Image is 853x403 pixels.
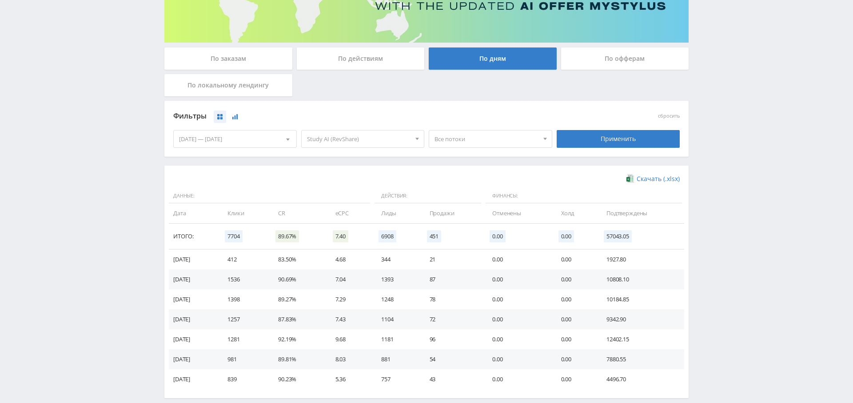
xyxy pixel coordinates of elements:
td: 90.69% [269,269,326,289]
td: 54 [421,349,483,369]
span: 0.00 [558,230,574,242]
td: 21 [421,249,483,269]
td: 1393 [372,269,420,289]
td: [DATE] [169,249,219,269]
td: 0.00 [552,309,598,329]
td: 0.00 [552,249,598,269]
td: 0.00 [483,369,552,389]
div: [DATE] — [DATE] [174,130,296,147]
td: 89.27% [269,289,326,309]
div: По дням [429,47,557,70]
td: [DATE] [169,309,219,329]
div: По действиям [297,47,425,70]
td: 7880.55 [598,349,684,369]
td: 839 [219,369,269,389]
td: [DATE] [169,369,219,389]
td: 92.19% [269,329,326,349]
td: 9342.90 [598,309,684,329]
td: 43 [421,369,483,389]
td: 0.00 [552,289,598,309]
td: eCPC [327,203,373,223]
td: 7.29 [327,289,373,309]
td: [DATE] [169,289,219,309]
div: Фильтры [173,110,552,123]
td: 96 [421,329,483,349]
td: 0.00 [483,289,552,309]
td: 0.00 [552,269,598,289]
td: 344 [372,249,420,269]
td: Отменены [483,203,552,223]
td: 1927.80 [598,249,684,269]
td: 1248 [372,289,420,309]
td: [DATE] [169,269,219,289]
div: По офферам [561,47,689,70]
button: сбросить [658,113,680,119]
td: 87.83% [269,309,326,329]
img: xlsx [626,174,634,183]
td: 9.68 [327,329,373,349]
div: По заказам [164,47,292,70]
div: Применить [557,130,680,148]
span: 7.40 [333,230,348,242]
td: 87 [421,269,483,289]
td: 78 [421,289,483,309]
td: 5.36 [327,369,373,389]
td: 7.43 [327,309,373,329]
td: 757 [372,369,420,389]
td: 1398 [219,289,269,309]
a: Скачать (.xlsx) [626,174,680,183]
td: 1181 [372,329,420,349]
span: Study AI (RevShare) [307,130,411,147]
td: Итого: [169,224,219,249]
td: Холд [552,203,598,223]
span: Все потоки [434,130,538,147]
td: 10808.10 [598,269,684,289]
td: 90.23% [269,369,326,389]
span: 6908 [379,230,396,242]
td: 0.00 [483,329,552,349]
td: 881 [372,349,420,369]
span: 451 [427,230,442,242]
td: Клики [219,203,269,223]
span: Финансы: [486,189,682,204]
td: 1281 [219,329,269,349]
td: [DATE] [169,329,219,349]
td: 83.50% [269,249,326,269]
td: 0.00 [552,369,598,389]
span: 0.00 [490,230,505,242]
span: Скачать (.xlsx) [637,175,680,182]
td: 1257 [219,309,269,329]
span: 7704 [225,230,242,242]
td: Продажи [421,203,483,223]
td: Подтверждены [598,203,684,223]
div: По локальному лендингу [164,74,292,96]
td: [DATE] [169,349,219,369]
td: 0.00 [552,329,598,349]
td: 412 [219,249,269,269]
td: 8.03 [327,349,373,369]
td: 72 [421,309,483,329]
td: 0.00 [552,349,598,369]
span: Данные: [169,189,370,204]
td: Дата [169,203,219,223]
td: 10184.85 [598,289,684,309]
td: 4496.70 [598,369,684,389]
td: 7.04 [327,269,373,289]
td: 0.00 [483,269,552,289]
td: 4.68 [327,249,373,269]
span: 57043.05 [604,230,632,242]
td: 1536 [219,269,269,289]
td: 981 [219,349,269,369]
td: 12402.15 [598,329,684,349]
td: CR [269,203,326,223]
td: 1104 [372,309,420,329]
td: 89.81% [269,349,326,369]
td: 0.00 [483,309,552,329]
span: 89.67% [275,230,299,242]
td: 0.00 [483,349,552,369]
td: Лиды [372,203,420,223]
span: Действия: [375,189,481,204]
td: 0.00 [483,249,552,269]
